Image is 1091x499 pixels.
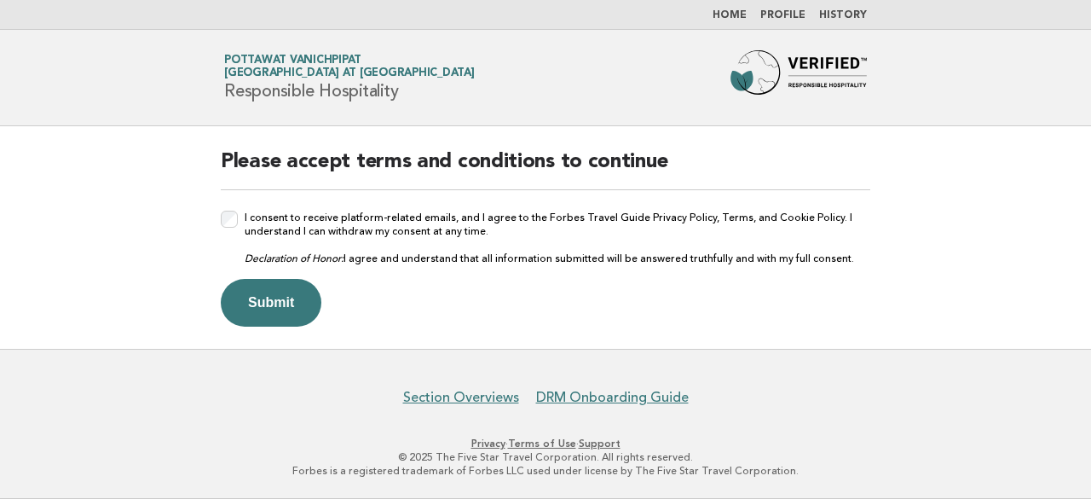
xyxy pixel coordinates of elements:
img: Forbes Travel Guide [730,50,867,105]
a: Section Overviews [403,389,519,406]
p: Forbes is a registered trademark of Forbes LLC used under license by The Five Star Travel Corpora... [24,464,1067,478]
h2: Please accept terms and conditions to continue [221,148,870,190]
p: · · [24,437,1067,450]
a: Terms of Use [508,438,576,450]
a: Pottawat Vanichpipat[GEOGRAPHIC_DATA] at [GEOGRAPHIC_DATA] [224,55,475,78]
span: [GEOGRAPHIC_DATA] at [GEOGRAPHIC_DATA] [224,68,475,79]
a: Privacy [471,438,505,450]
a: Support [579,438,621,450]
a: History [819,10,867,20]
p: © 2025 The Five Star Travel Corporation. All rights reserved. [24,450,1067,464]
button: Submit [221,279,321,327]
label: I consent to receive platform-related emails, and I agree to the Forbes Travel Guide Privacy Poli... [245,211,870,265]
a: DRM Onboarding Guide [536,389,689,406]
h1: Responsible Hospitality [224,55,475,100]
a: Home [713,10,747,20]
a: Profile [760,10,805,20]
em: Declaration of Honor: [245,252,343,264]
